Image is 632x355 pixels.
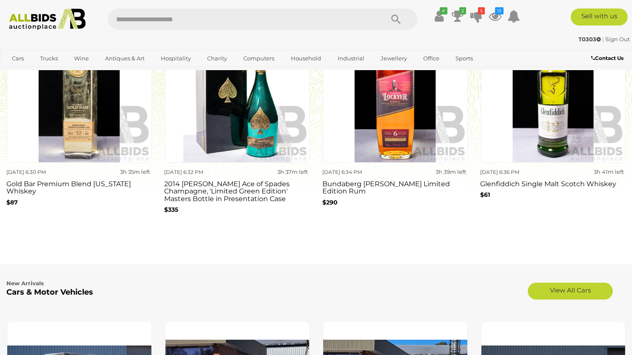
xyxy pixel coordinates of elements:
a: Antiques & Art [100,51,150,65]
div: [DATE] 6:30 PM [6,168,76,177]
h3: Bundaberg [PERSON_NAME] Limited Edition Rum [322,178,468,195]
div: [DATE] 6:34 PM [322,168,392,177]
strong: 3h 35m left [120,168,150,175]
span: | [602,36,604,43]
a: Sign Out [605,36,630,43]
div: [DATE] 6:36 PM [481,168,550,177]
img: Glenfiddich Single Malt Scotch Whiskey [481,18,626,163]
a: Contact Us [591,54,626,63]
b: $61 [481,191,490,199]
h3: Glenfiddich Single Malt Scotch Whiskey [481,178,626,188]
a: Jewellery [375,51,413,65]
i: 2 [459,7,466,14]
b: New Arrivals [6,280,44,287]
a: Charity [202,51,233,65]
h3: 2014 [PERSON_NAME] Ace of Spades Champagne, 'Limited Green Edition' Masters Bottle in Presentatio... [165,178,310,203]
a: 2 [451,9,464,24]
h3: Gold Bar Premium Blend [US_STATE] Whiskey [6,178,152,195]
a: [DATE] 6:36 PM 3h 41m left Glenfiddich Single Malt Scotch Whiskey $61 [481,18,626,224]
i: 5 [478,7,485,14]
img: 2014 Armand De Brignac Ace of Spades Champagne, 'Limited Green Edition' Masters Bottle in Present... [165,18,310,163]
b: $87 [6,199,18,206]
strong: 3h 41m left [594,168,624,175]
a: [DATE] 6:32 PM 3h 37m left 2014 [PERSON_NAME] Ace of Spades Champagne, 'Limited Green Edition' Ma... [165,18,310,224]
a: ✔ [433,9,445,24]
a: Industrial [332,51,370,65]
a: Cars [6,51,29,65]
b: $335 [165,206,179,213]
a: 5 [470,9,483,24]
a: [DATE] 6:34 PM 3h 39m left Bundaberg [PERSON_NAME] Limited Edition Rum $290 [322,18,468,224]
strong: 3h 39m left [436,168,466,175]
button: Search [375,9,417,30]
a: Hospitality [155,51,196,65]
strong: 3h 37m left [277,168,308,175]
a: Household [285,51,327,65]
a: 13 [489,9,501,24]
b: $290 [322,199,338,206]
b: Contact Us [591,55,623,61]
a: T0303 [578,36,602,43]
i: ✔ [440,7,447,14]
a: View All Cars [528,283,613,300]
b: Cars & Motor Vehicles [6,287,93,297]
a: Trucks [34,51,63,65]
i: 13 [495,7,504,14]
a: Wine [68,51,94,65]
a: Sports [450,51,478,65]
a: Sell with us [571,9,628,26]
img: Allbids.com.au [5,9,90,30]
a: [DATE] 6:30 PM 3h 35m left Gold Bar Premium Blend [US_STATE] Whiskey $87 [6,18,152,224]
a: Office [418,51,445,65]
strong: T0303 [578,36,601,43]
div: [DATE] 6:32 PM [165,168,234,177]
a: Computers [238,51,280,65]
img: Bundaberg Darren Lockyer Limited Edition Rum [323,18,468,163]
img: Gold Bar Premium Blend California Whiskey [7,18,152,163]
a: [GEOGRAPHIC_DATA] [6,65,78,80]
